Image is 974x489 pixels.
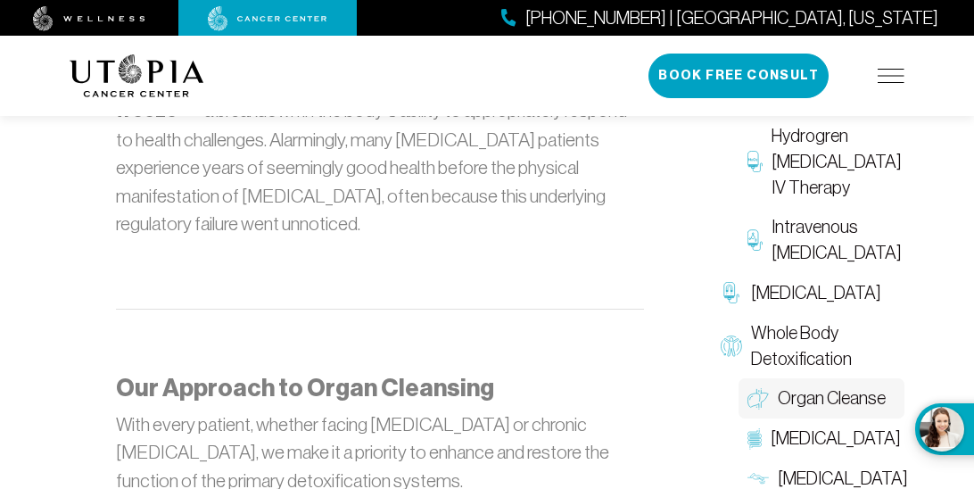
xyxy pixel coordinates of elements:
img: wellness [33,6,145,31]
img: Hydrogren Peroxide IV Therapy [747,151,763,172]
a: [MEDICAL_DATA] [739,419,904,459]
span: Whole Body Detoxification [751,320,896,372]
a: Whole Body Detoxification [712,313,904,379]
a: Intravenous [MEDICAL_DATA] [739,208,904,274]
img: Organ Cleanse [747,388,769,410]
a: Hydrogren [MEDICAL_DATA] IV Therapy [739,116,904,207]
a: Organ Cleanse [739,379,904,419]
img: Colon Therapy [747,428,762,450]
span: [MEDICAL_DATA] [771,426,901,452]
img: icon-hamburger [878,69,904,83]
span: Hydrogren [MEDICAL_DATA] IV Therapy [772,123,902,200]
button: Book Free Consult [648,54,829,98]
span: Intravenous [MEDICAL_DATA] [772,215,902,267]
p: This toxic overload can lead to a phenomenon known as —a breakdown in the body’s ability to appro... [116,68,644,238]
img: cancer center [208,6,327,31]
span: [MEDICAL_DATA] [751,280,881,306]
span: Organ Cleanse [778,386,886,412]
span: [PHONE_NUMBER] | [GEOGRAPHIC_DATA], [US_STATE] [525,5,938,31]
img: Chelation Therapy [721,283,742,304]
img: logo [70,54,204,97]
img: Whole Body Detoxification [721,336,742,357]
a: [MEDICAL_DATA] [712,273,904,313]
img: Intravenous Ozone Therapy [747,229,763,251]
strong: Our Approach to Organ Cleansing [116,373,494,402]
a: [PHONE_NUMBER] | [GEOGRAPHIC_DATA], [US_STATE] [501,5,938,31]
